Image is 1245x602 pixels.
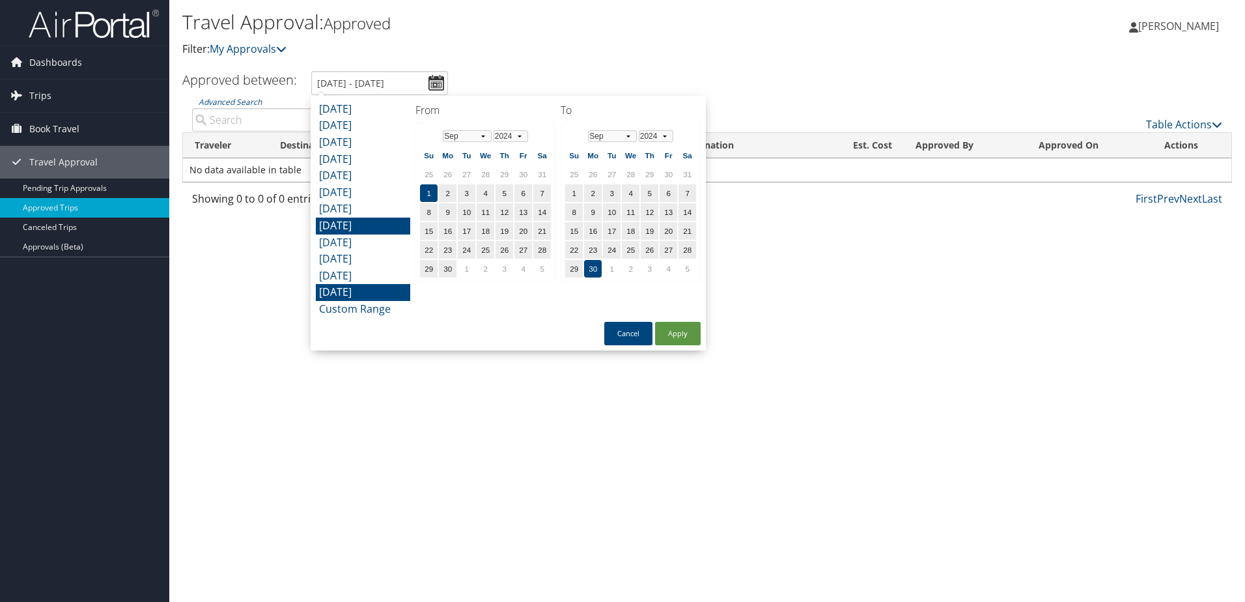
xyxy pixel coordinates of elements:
[183,158,1231,182] td: No data available in table
[316,301,410,318] li: Custom Range
[496,165,513,183] td: 29
[29,113,79,145] span: Book Travel
[311,71,448,95] input: [DATE] - [DATE]
[1157,192,1179,206] a: Prev
[439,260,456,278] td: 30
[477,147,494,164] th: We
[496,147,513,164] th: Th
[316,184,410,201] li: [DATE]
[1138,19,1219,33] span: [PERSON_NAME]
[604,322,652,345] button: Cancel
[565,165,583,183] td: 25
[565,203,583,221] td: 8
[192,191,435,213] div: Showing 0 to 0 of 0 entries
[678,165,696,183] td: 31
[316,117,410,134] li: [DATE]
[192,108,435,132] input: Advanced Search
[660,147,677,164] th: Fr
[584,241,602,259] td: 23
[29,46,82,79] span: Dashboards
[660,241,677,259] td: 27
[420,184,438,202] td: 1
[678,184,696,202] td: 7
[514,147,532,164] th: Fr
[533,241,551,259] td: 28
[477,222,494,240] td: 18
[533,184,551,202] td: 7
[496,184,513,202] td: 5
[316,201,410,218] li: [DATE]
[904,133,1026,158] th: Approved By: activate to sort column ascending
[533,165,551,183] td: 31
[514,260,532,278] td: 4
[533,222,551,240] td: 21
[660,203,677,221] td: 13
[458,222,475,240] td: 17
[565,184,583,202] td: 1
[496,241,513,259] td: 26
[533,260,551,278] td: 5
[603,222,621,240] td: 17
[641,184,658,202] td: 5
[561,103,701,117] h4: To
[477,241,494,259] td: 25
[316,134,410,151] li: [DATE]
[477,203,494,221] td: 11
[439,165,456,183] td: 26
[182,8,882,36] h1: Travel Approval:
[316,218,410,235] li: [DATE]
[565,260,583,278] td: 29
[603,241,621,259] td: 24
[496,260,513,278] td: 3
[641,222,658,240] td: 19
[622,203,639,221] td: 11
[678,147,696,164] th: Sa
[622,222,639,240] td: 18
[268,133,383,158] th: Destination: activate to sort column ascending
[316,268,410,285] li: [DATE]
[316,235,410,251] li: [DATE]
[622,184,639,202] td: 4
[660,260,677,278] td: 4
[420,241,438,259] td: 22
[477,260,494,278] td: 2
[641,203,658,221] td: 12
[584,165,602,183] td: 26
[477,184,494,202] td: 4
[603,165,621,183] td: 27
[458,203,475,221] td: 10
[622,260,639,278] td: 2
[565,241,583,259] td: 22
[565,147,583,164] th: Su
[439,147,456,164] th: Mo
[316,151,410,168] li: [DATE]
[641,241,658,259] td: 26
[439,203,456,221] td: 9
[1153,133,1231,158] th: Actions
[603,203,621,221] td: 10
[477,165,494,183] td: 28
[458,260,475,278] td: 1
[1202,192,1222,206] a: Last
[514,203,532,221] td: 13
[622,165,639,183] td: 28
[622,241,639,259] td: 25
[183,133,268,158] th: Traveler: activate to sort column ascending
[1179,192,1202,206] a: Next
[316,284,410,301] li: [DATE]
[1146,117,1222,132] a: Table Actions
[584,260,602,278] td: 30
[420,203,438,221] td: 8
[514,165,532,183] td: 30
[678,222,696,240] td: 21
[420,165,438,183] td: 25
[660,222,677,240] td: 20
[660,184,677,202] td: 6
[584,203,602,221] td: 9
[420,222,438,240] td: 15
[603,260,621,278] td: 1
[458,241,475,259] td: 24
[458,165,475,183] td: 27
[29,146,98,179] span: Travel Approval
[439,222,456,240] td: 16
